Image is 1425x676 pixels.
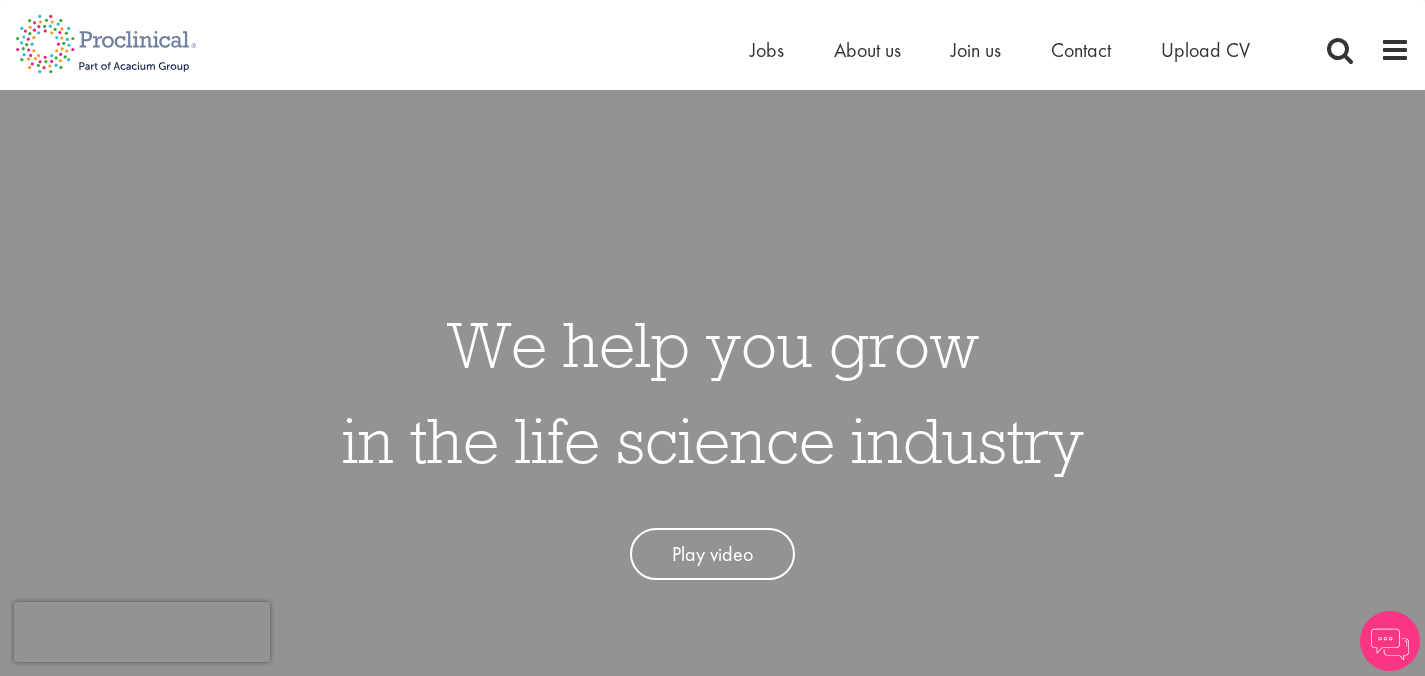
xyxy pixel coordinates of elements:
h1: We help you grow in the life science industry [342,296,1084,488]
a: Upload CV [1161,37,1250,63]
a: Contact [1051,37,1111,63]
a: Jobs [750,37,784,63]
a: Play video [630,528,795,581]
a: About us [834,37,901,63]
img: Chatbot [1360,611,1420,671]
a: Join us [951,37,1001,63]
